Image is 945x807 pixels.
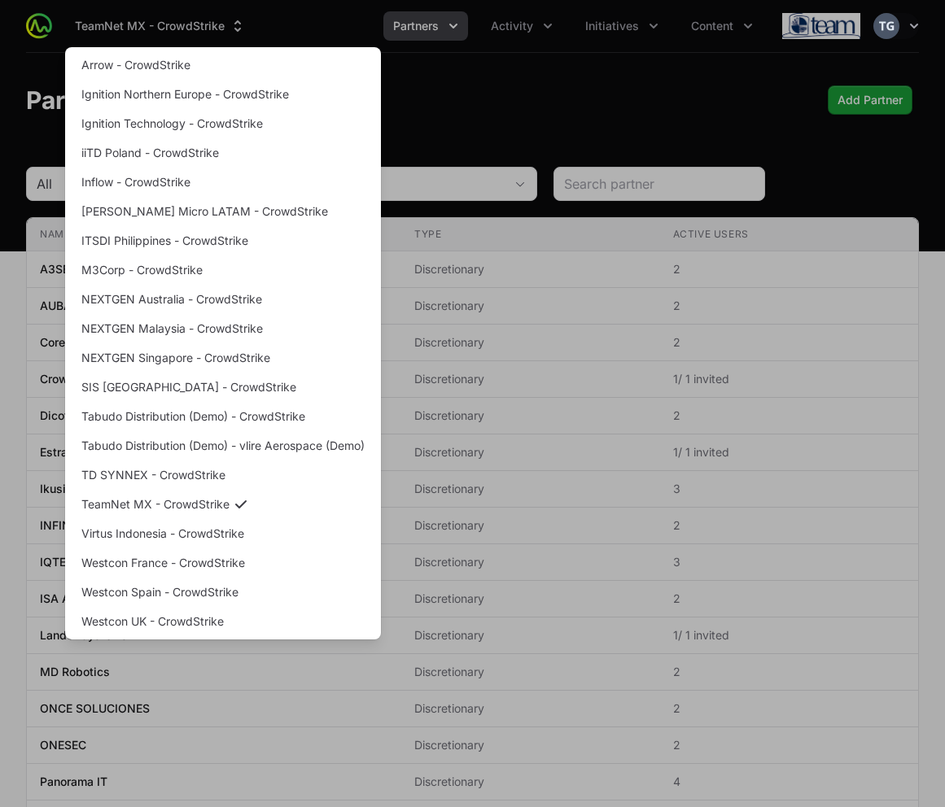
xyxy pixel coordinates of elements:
div: Main navigation [52,11,763,41]
a: NEXTGEN Singapore - CrowdStrike [68,343,378,373]
a: TeamNet MX - CrowdStrike [68,490,378,519]
a: Virtus Indonesia - CrowdStrike [68,519,378,548]
a: Ignition Technology - CrowdStrike [68,109,378,138]
a: Tabudo Distribution (Demo) - vlire Aerospace (Demo) [68,431,378,460]
a: NEXTGEN Malaysia - CrowdStrike [68,314,378,343]
a: Ignition Northern Europe - CrowdStrike [68,80,378,109]
a: Westcon UK - CrowdStrike [68,607,378,636]
a: M3Corp - CrowdStrike [68,255,378,285]
a: Arrow - CrowdStrike [68,50,378,80]
a: [PERSON_NAME] Micro LATAM - CrowdStrike [68,197,378,226]
img: Timothy Greig [873,13,899,39]
a: Tabudo Distribution (Demo) - CrowdStrike [68,402,378,431]
a: Westcon France - CrowdStrike [68,548,378,578]
a: SIS [GEOGRAPHIC_DATA] - CrowdStrike [68,373,378,402]
div: Supplier switch menu [65,11,256,41]
div: Open [504,168,536,200]
a: Westcon Spain - CrowdStrike [68,578,378,607]
a: TD SYNNEX - CrowdStrike [68,460,378,490]
a: Inflow - CrowdStrike [68,168,378,197]
a: ITSDI Philippines - CrowdStrike [68,226,378,255]
a: iiTD Poland - CrowdStrike [68,138,378,168]
a: NEXTGEN Australia - CrowdStrike [68,285,378,314]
